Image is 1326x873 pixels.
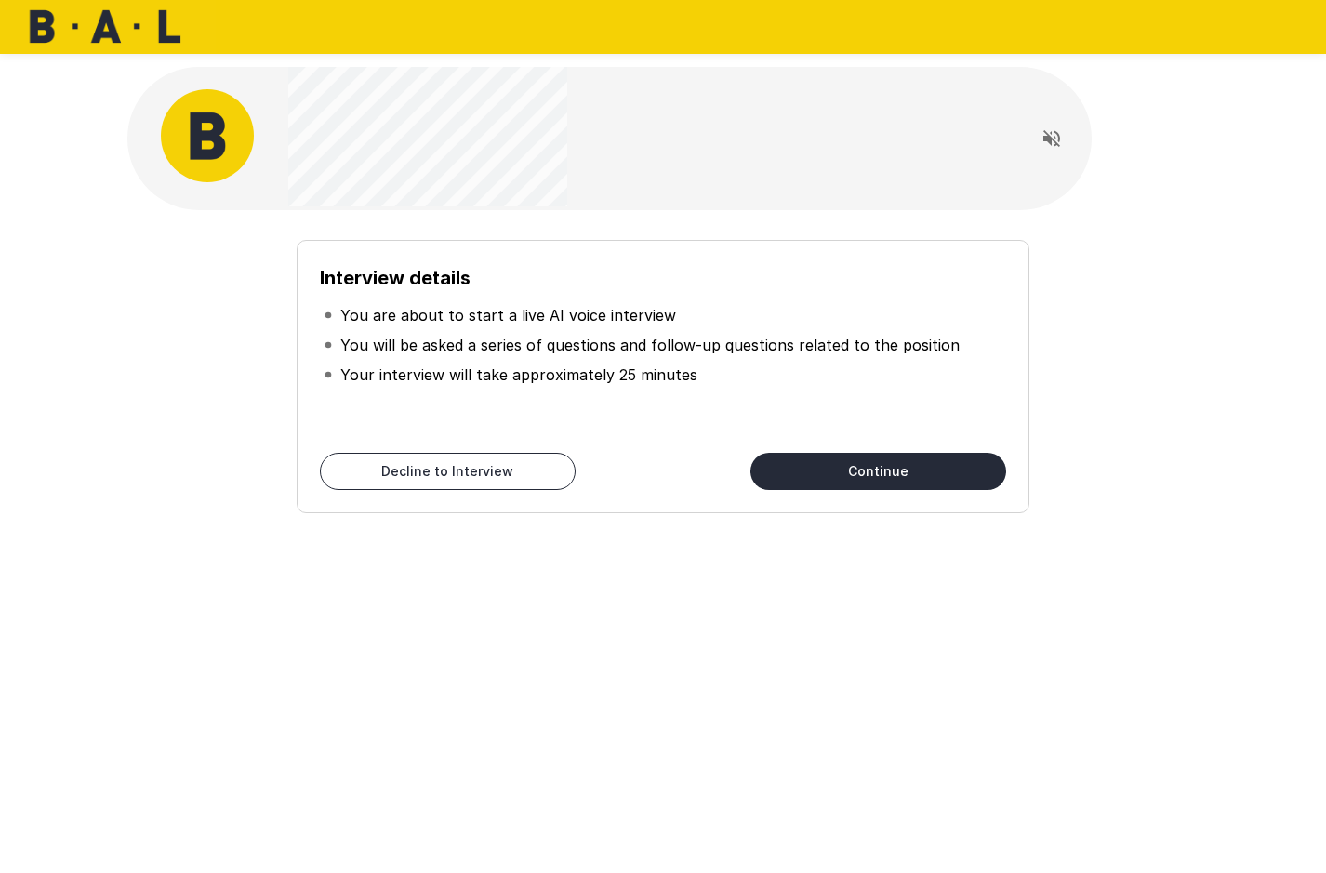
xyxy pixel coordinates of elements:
[1033,120,1070,157] button: Read questions aloud
[340,364,697,386] p: Your interview will take approximately 25 minutes
[340,304,676,326] p: You are about to start a live AI voice interview
[750,453,1006,490] button: Continue
[161,89,254,182] img: bal_avatar.png
[320,453,576,490] button: Decline to Interview
[320,267,471,289] b: Interview details
[340,334,960,356] p: You will be asked a series of questions and follow-up questions related to the position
